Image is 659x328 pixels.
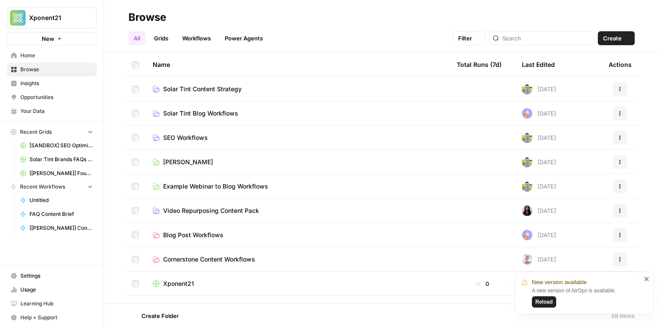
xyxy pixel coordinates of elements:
a: Untitled [16,193,97,207]
span: Blog Post Workflows [163,231,223,239]
span: Xponent21 [29,13,82,22]
span: FAQ Content Brief [30,210,93,218]
span: Home [20,52,93,60]
img: rnewfn8ozkblbv4ke1ie5hzqeirw [522,254,532,265]
button: Recent Grids [7,126,97,139]
div: Total Runs (7d) [457,53,502,76]
a: Insights [7,76,97,90]
a: [PERSON_NAME] [153,158,443,166]
span: Browse [20,66,93,73]
div: 58 Items [611,311,635,320]
img: 7o9iy2kmmc4gt2vlcbjqaas6vz7k [522,133,532,143]
div: Last Edited [522,53,555,76]
span: Example Webinar to Blog Workflows [163,182,268,191]
a: Usage [7,283,97,297]
a: [[PERSON_NAME]] Fountain of You MD [16,166,97,180]
button: Recent Workflows [7,180,97,193]
span: Filter [458,34,472,43]
a: Solar Tint Content Strategy [153,85,443,93]
a: Grids [149,31,174,45]
span: Recent Workflows [20,183,65,191]
img: ly0f5newh3rn50akdwmtp9dssym0 [522,230,532,240]
span: Cornerstone Content Workflows [163,255,255,264]
span: Recent Grids [20,128,52,136]
span: Help + Support [20,314,93,321]
button: New [7,32,97,45]
div: [DATE] [522,157,556,167]
div: [DATE] [522,108,556,119]
span: Usage [20,286,93,294]
a: Your Data [7,104,97,118]
a: SEO Workflows [153,133,443,142]
span: [[PERSON_NAME]] Content to Google Docs [30,224,93,232]
div: 0 [457,279,508,288]
span: Reload [535,298,553,306]
img: 7o9iy2kmmc4gt2vlcbjqaas6vz7k [522,157,532,167]
a: Cornerstone Content Workflows [153,255,443,264]
span: New [42,34,54,43]
a: FAQ Content Brief [16,207,97,221]
span: Opportunities [20,93,93,101]
button: Help + Support [7,311,97,325]
span: SEO Workflows [163,133,208,142]
div: A new version of AirOps is available. [532,287,641,308]
a: [[PERSON_NAME]] Content to Google Docs [16,221,97,235]
a: Learning Hub [7,297,97,311]
div: [DATE] [522,254,556,265]
a: Solar Tint Blog Workflows [153,109,443,118]
a: Browse [7,63,97,76]
span: Create [603,34,622,43]
span: Solar Tint Content Strategy [163,85,242,93]
div: [DATE] [522,181,556,192]
div: [DATE] [522,205,556,216]
div: Browse [128,10,166,24]
button: Workspace: Xponent21 [7,7,97,29]
a: Workflows [177,31,216,45]
div: Actions [609,53,632,76]
span: Your Data [20,107,93,115]
span: [PERSON_NAME] [163,158,213,166]
button: Reload [532,296,556,308]
span: Xponent21 [163,279,194,288]
a: Solar Tint Brands FAQs Workflows [16,152,97,166]
span: Insights [20,80,93,87]
a: Opportunities [7,90,97,104]
span: Solar Tint Brands FAQs Workflows [30,156,93,163]
img: ly0f5newh3rn50akdwmtp9dssym0 [522,108,532,119]
img: 7o9iy2kmmc4gt2vlcbjqaas6vz7k [522,84,532,94]
a: Blog Post Workflows [153,231,443,239]
button: Create [598,31,635,45]
span: Solar Tint Blog Workflows [163,109,238,118]
a: [SANDBOX] SEO Optimizations [16,139,97,152]
div: Name [153,53,443,76]
a: All [128,31,145,45]
button: Filter [452,31,485,45]
a: Xponent21 [153,279,443,288]
span: Create Folder [141,311,179,320]
div: [DATE] [522,84,556,94]
a: Example Webinar to Blog Workflows [153,182,443,191]
input: Search [502,34,590,43]
img: Xponent21 Logo [10,10,26,26]
a: Home [7,49,97,63]
span: Learning Hub [20,300,93,308]
span: Video Repurposing Content Pack [163,206,259,215]
img: rox323kbkgutb4wcij4krxobkpon [522,205,532,216]
img: 7o9iy2kmmc4gt2vlcbjqaas6vz7k [522,181,532,192]
a: Power Agents [220,31,268,45]
div: [DATE] [522,133,556,143]
span: [SANDBOX] SEO Optimizations [30,142,93,149]
a: Settings [7,269,97,283]
a: Video Repurposing Content Pack [153,206,443,215]
button: close [644,275,650,282]
button: Create Folder [128,309,184,323]
span: Untitled [30,196,93,204]
span: New version available [532,278,587,287]
div: [DATE] [522,230,556,240]
span: [[PERSON_NAME]] Fountain of You MD [30,169,93,177]
span: Settings [20,272,93,280]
